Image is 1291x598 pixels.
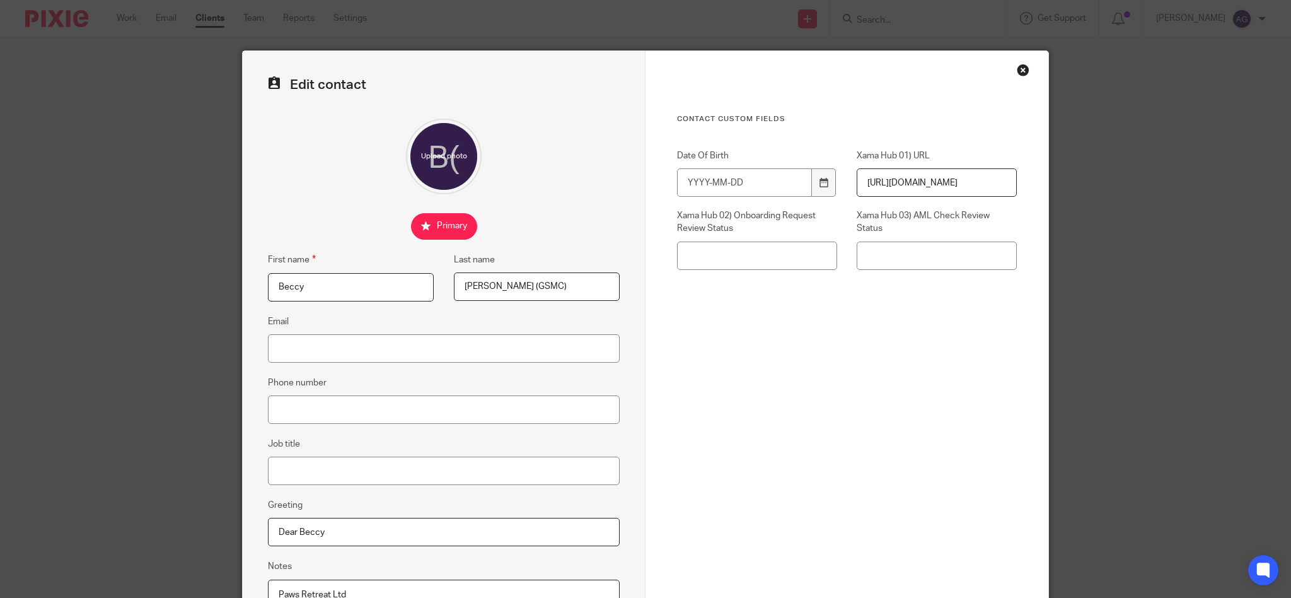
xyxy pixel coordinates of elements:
[677,114,1017,124] h3: Contact Custom fields
[268,76,620,93] h2: Edit contact
[268,252,316,267] label: First name
[857,149,1017,162] label: Xama Hub 01) URL
[268,315,289,328] label: Email
[857,209,1017,235] label: Xama Hub 03) AML Check Review Status
[677,209,837,235] label: Xama Hub 02) Onboarding Request Review Status
[454,254,495,266] label: Last name
[268,438,300,450] label: Job title
[268,499,303,512] label: Greeting
[268,377,327,389] label: Phone number
[677,168,812,197] input: YYYY-MM-DD
[677,149,837,162] label: Date Of Birth
[268,518,620,546] input: e.g. Dear Mrs. Appleseed or Hi Sam
[1017,64,1029,76] div: Close this dialog window
[268,560,292,573] label: Notes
